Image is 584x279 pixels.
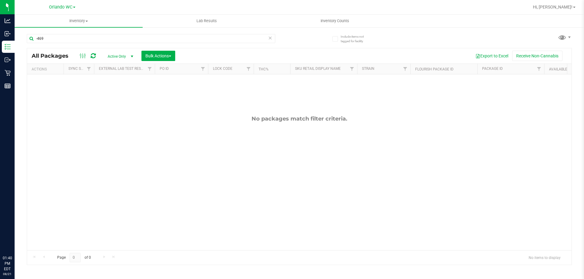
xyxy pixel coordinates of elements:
[5,70,11,76] inline-svg: Retail
[5,83,11,89] inline-svg: Reports
[549,67,567,71] a: Available
[213,66,232,71] a: Lock Code
[99,66,147,71] a: External Lab Test Result
[362,66,374,71] a: Strain
[52,253,96,262] span: Page of 0
[49,5,72,10] span: Orlando WC
[341,34,371,43] span: Include items not tagged for facility
[32,53,75,59] span: All Packages
[524,253,565,262] span: No items to display
[198,64,208,74] a: Filter
[415,67,454,71] a: Flourish Package ID
[534,64,544,74] a: Filter
[533,5,572,9] span: Hi, [PERSON_NAME]!
[27,34,275,43] input: Search Package ID, Item Name, SKU, Lot or Part Number...
[84,64,94,74] a: Filter
[471,51,512,61] button: Export to Excel
[15,18,143,24] span: Inventory
[32,67,61,71] div: Actions
[145,53,171,58] span: Bulk Actions
[244,64,254,74] a: Filter
[482,66,503,71] a: Package ID
[5,18,11,24] inline-svg: Analytics
[68,66,92,71] a: Sync Status
[5,31,11,37] inline-svg: Inbound
[5,57,11,63] inline-svg: Outbound
[3,255,12,272] p: 01:40 PM EDT
[160,66,169,71] a: PO ID
[145,64,155,74] a: Filter
[268,34,272,42] span: Clear
[143,15,271,27] a: Lab Results
[6,230,24,249] iframe: Resource center
[18,230,25,237] iframe: Resource center unread badge
[15,15,143,27] a: Inventory
[295,66,341,71] a: Sku Retail Display Name
[3,272,12,276] p: 08/21
[188,18,225,24] span: Lab Results
[5,44,11,50] inline-svg: Inventory
[27,115,572,122] div: No packages match filter criteria.
[312,18,357,24] span: Inventory Counts
[259,67,269,71] a: THC%
[271,15,399,27] a: Inventory Counts
[347,64,357,74] a: Filter
[141,51,175,61] button: Bulk Actions
[512,51,562,61] button: Receive Non-Cannabis
[400,64,410,74] a: Filter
